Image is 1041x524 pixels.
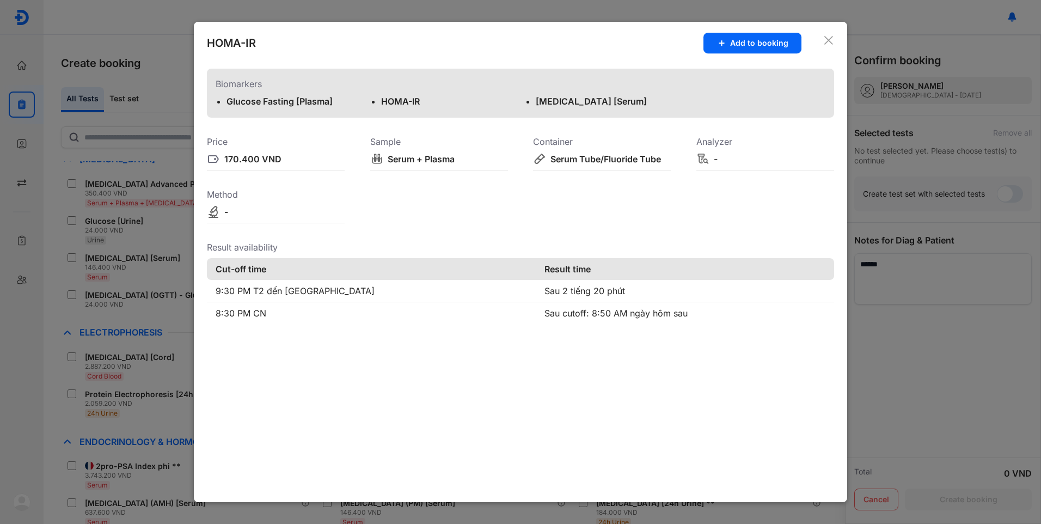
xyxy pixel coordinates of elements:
div: Biomarkers [216,77,825,90]
div: Container [533,135,671,148]
div: Price [207,135,345,148]
div: - [224,205,228,218]
th: Cut-off time [207,258,536,280]
div: [MEDICAL_DATA] [Serum] [536,95,671,108]
div: HOMA-IR [207,35,256,51]
th: Result time [536,258,834,280]
div: Analyzer [696,135,834,148]
td: Sau cutoff: 8:50 AM ngày hôm sau [536,302,834,324]
td: 9:30 PM T2 đến [GEOGRAPHIC_DATA] [207,280,536,302]
div: Serum + Plasma [388,153,455,166]
div: 170.400 VND [224,153,281,166]
div: Result availability [207,241,834,254]
button: Add to booking [703,33,801,53]
div: Serum Tube/Fluoride Tube [550,153,661,166]
div: HOMA-IR [381,95,516,108]
td: 8:30 PM CN [207,302,536,324]
div: Method [207,188,345,201]
div: - [714,153,718,166]
div: Glucose Fasting [Plasma] [226,95,362,108]
td: Sau 2 tiếng 20 phút [536,280,834,302]
div: Sample [370,135,508,148]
